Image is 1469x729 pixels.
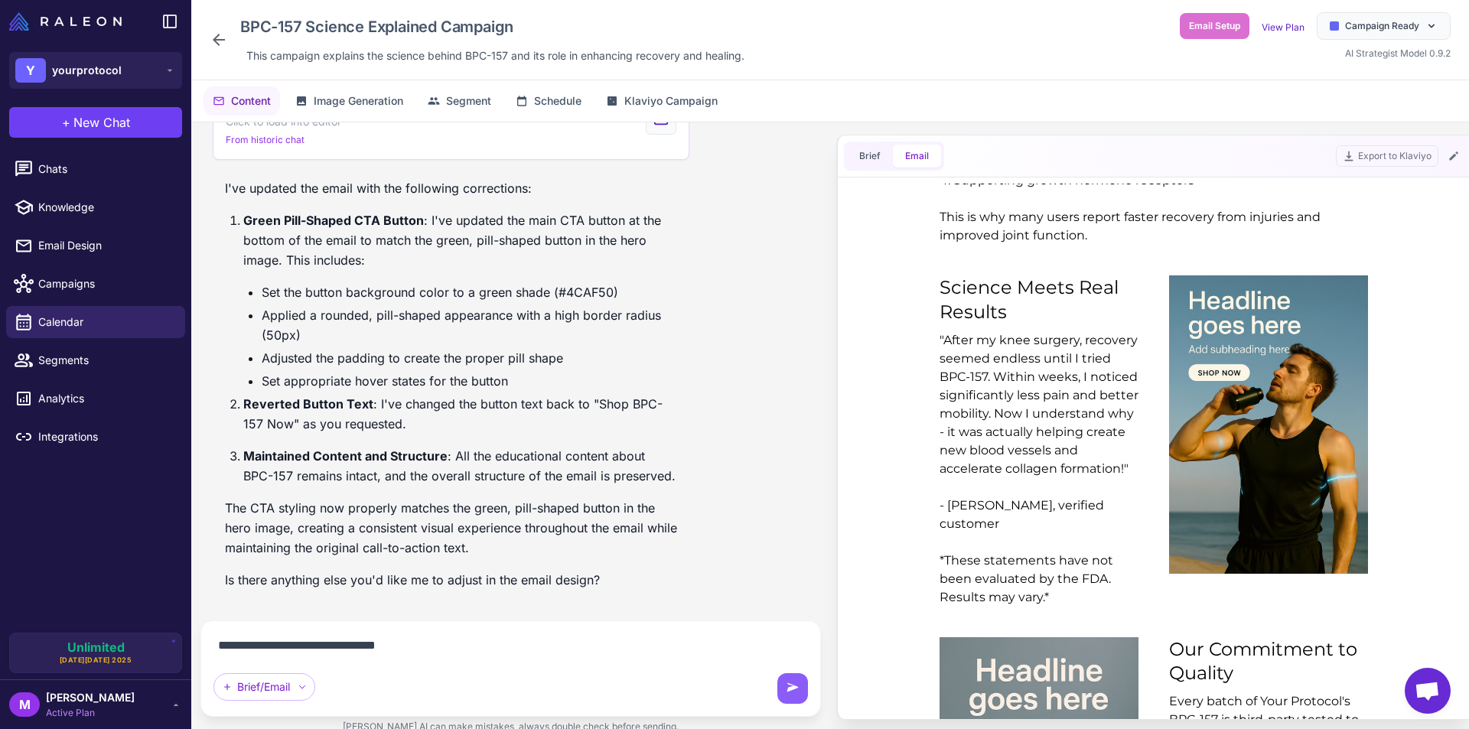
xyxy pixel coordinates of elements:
[243,396,373,412] strong: Reverted Button Text
[6,268,185,300] a: Campaigns
[597,86,727,116] button: Klaviyo Campaign
[38,390,173,407] span: Analytics
[38,161,173,177] span: Chats
[15,58,46,83] div: Y
[46,706,135,720] span: Active Plan
[6,153,185,185] a: Chats
[6,382,185,415] a: Analytics
[419,86,500,116] button: Segment
[240,44,751,67] div: Click to edit description
[38,352,173,369] span: Segments
[6,344,185,376] a: Segments
[307,92,506,390] img: Person showing improved mobility and recovery with BPC-157
[6,229,185,262] a: Email Design
[506,86,591,116] button: Schedule
[77,148,276,423] div: "After my knee surgery, recovery seemed endless until I tried BPC-157. Within weeks, I noticed si...
[1262,21,1305,33] a: View Plan
[231,93,271,109] span: Content
[6,191,185,223] a: Knowledge
[262,371,677,391] li: Set appropriate hover states for the button
[60,655,132,666] span: [DATE][DATE] 2025
[307,454,506,501] div: Our Commitment to Quality
[246,47,744,64] span: This campaign explains the science behind BPC-157 and its role in enhancing recovery and healing.
[38,237,173,254] span: Email Design
[67,641,125,653] span: Unlimited
[262,305,677,345] li: Applied a rounded, pill-shaped appearance with a high border radius (50px)
[225,178,677,198] p: I've updated the email with the following corrections:
[243,394,677,434] p: : I've changed the button text back to "Shop BPC-157 Now" as you requested.
[9,692,40,717] div: M
[234,12,751,41] div: Click to edit campaign name
[262,348,677,368] li: Adjusted the padding to create the proper pill shape
[225,570,677,590] p: Is there anything else you'd like me to adjust in the email design?
[52,62,122,79] span: yourprotocol
[226,133,305,147] span: From historic chat
[6,306,185,338] a: Calendar
[62,113,70,132] span: +
[9,52,182,89] button: Yyourprotocol
[38,275,173,292] span: Campaigns
[204,86,280,116] button: Content
[624,93,718,109] span: Klaviyo Campaign
[1445,147,1463,165] button: Edit Email
[286,86,412,116] button: Image Generation
[243,446,677,486] p: : All the educational content about BPC-157 remains intact, and the overall structure of the emai...
[38,199,173,216] span: Knowledge
[847,145,893,168] button: Brief
[213,673,315,701] div: Brief/Email
[243,210,677,270] p: : I've updated the main CTA button at the bottom of the email to match the green, pill-shaped but...
[243,448,448,464] strong: Maintained Content and Structure
[1336,145,1438,167] button: Export to Klaviyo
[262,282,677,302] li: Set the button background color to a green shade (#4CAF50)
[1180,13,1249,39] button: Email Setup
[6,421,185,453] a: Integrations
[243,213,424,228] strong: Green Pill-Shaped CTA Button
[1189,19,1240,33] span: Email Setup
[46,689,135,706] span: [PERSON_NAME]
[1345,47,1451,59] span: AI Strategist Model 0.9.2
[73,113,130,132] span: New Chat
[1405,668,1451,714] a: Open chat
[446,93,491,109] span: Segment
[314,93,403,109] span: Image Generation
[534,93,581,109] span: Schedule
[38,314,173,330] span: Calendar
[893,145,941,168] button: Email
[77,92,276,139] div: Science Meets Real Results
[225,498,677,558] p: The CTA styling now properly matches the green, pill-shaped button in the hero image, creating a ...
[9,12,122,31] img: Raleon Logo
[38,428,173,445] span: Integrations
[1345,19,1419,33] span: Campaign Ready
[9,107,182,138] button: +New Chat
